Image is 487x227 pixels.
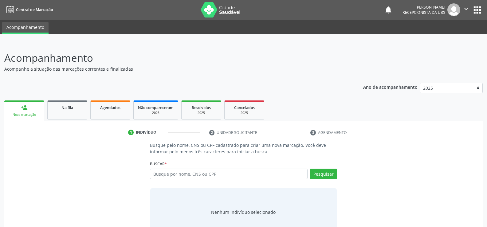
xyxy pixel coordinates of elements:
span: Central de Marcação [16,7,53,12]
span: Cancelados [234,105,255,110]
button:  [460,3,472,16]
div: 2025 [186,111,217,115]
a: Central de Marcação [4,5,53,15]
p: Acompanhamento [4,50,339,66]
button: Pesquisar [310,169,337,179]
div: Nenhum indivíduo selecionado [211,209,276,215]
span: Recepcionista da UBS [403,10,445,15]
span: Agendados [100,105,120,110]
button: notifications [384,6,393,14]
span: Resolvidos [192,105,211,110]
div: Indivíduo [136,130,156,135]
button: apps [472,5,483,15]
p: Busque pelo nome, CNS ou CPF cadastrado para criar uma nova marcação. Você deve informar pelo men... [150,142,337,155]
p: Ano de acompanhamento [363,83,418,91]
p: Acompanhe a situação das marcações correntes e finalizadas [4,66,339,72]
span: Na fila [61,105,73,110]
div: 2025 [229,111,260,115]
i:  [463,6,469,12]
div: 1 [128,130,134,135]
a: Acompanhamento [2,22,49,34]
label: Buscar [150,159,167,169]
div: 2025 [138,111,174,115]
img: img [447,3,460,16]
input: Busque por nome, CNS ou CPF [150,169,308,179]
div: Nova marcação [9,112,40,117]
div: [PERSON_NAME] [403,5,445,10]
span: Não compareceram [138,105,174,110]
div: person_add [21,104,28,111]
